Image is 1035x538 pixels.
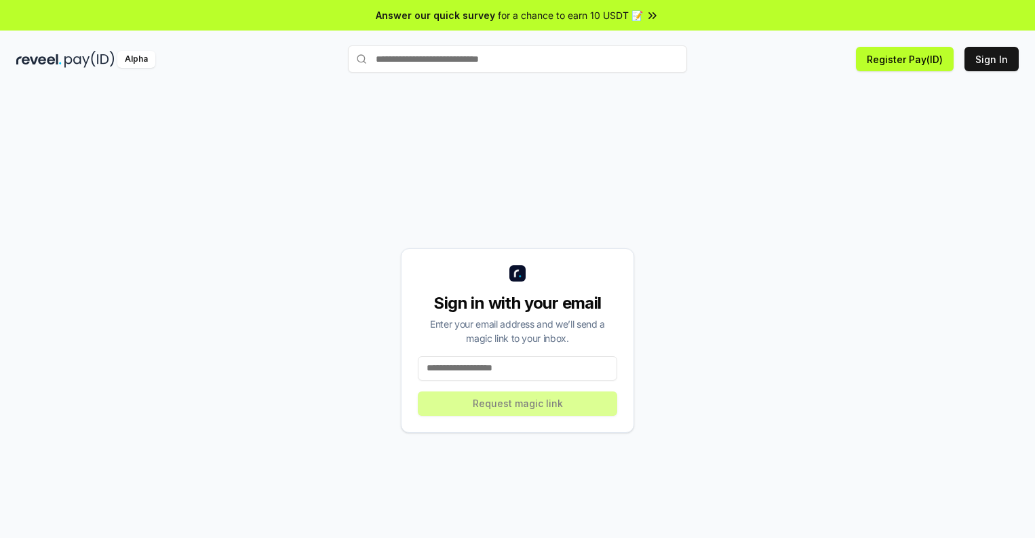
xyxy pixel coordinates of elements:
button: Register Pay(ID) [856,47,954,71]
img: logo_small [509,265,526,282]
img: pay_id [64,51,115,68]
div: Alpha [117,51,155,68]
div: Sign in with your email [418,292,617,314]
div: Enter your email address and we’ll send a magic link to your inbox. [418,317,617,345]
span: for a chance to earn 10 USDT 📝 [498,8,643,22]
button: Sign In [964,47,1019,71]
span: Answer our quick survey [376,8,495,22]
img: reveel_dark [16,51,62,68]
